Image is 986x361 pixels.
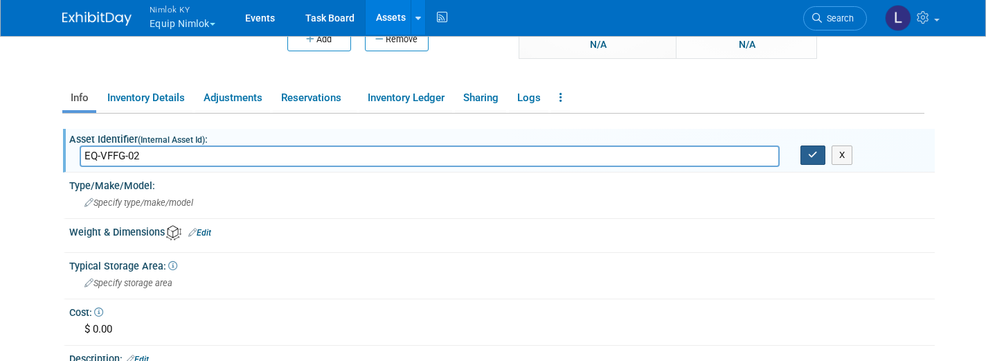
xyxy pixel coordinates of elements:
[822,13,854,24] span: Search
[69,175,935,193] div: Type/Make/Model:
[166,225,181,240] img: Asset Weight and Dimensions
[359,86,452,110] a: Inventory Ledger
[69,261,177,272] span: Typical Storage Area:
[586,37,611,52] div: N/A
[509,86,548,110] a: Logs
[69,222,935,240] div: Weight & Dimensions
[735,37,760,52] div: N/A
[803,6,867,30] a: Search
[69,129,935,146] div: Asset Identifier :
[195,86,270,110] a: Adjustments
[138,135,205,145] small: (Internal Asset Id)
[832,146,853,165] button: X
[99,86,192,110] a: Inventory Details
[885,5,911,31] img: Luc Schaefer
[84,197,193,208] span: Specify type/make/model
[365,28,429,51] button: Remove
[188,228,211,238] a: Edit
[62,12,132,26] img: ExhibitDay
[69,302,935,319] div: Cost:
[80,319,924,340] div: $ 0.00
[150,2,215,17] span: Nimlok KY
[455,86,506,110] a: Sharing
[62,86,96,110] a: Info
[84,278,172,288] span: Specify storage area
[273,86,357,110] a: Reservations
[287,28,351,51] button: Add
